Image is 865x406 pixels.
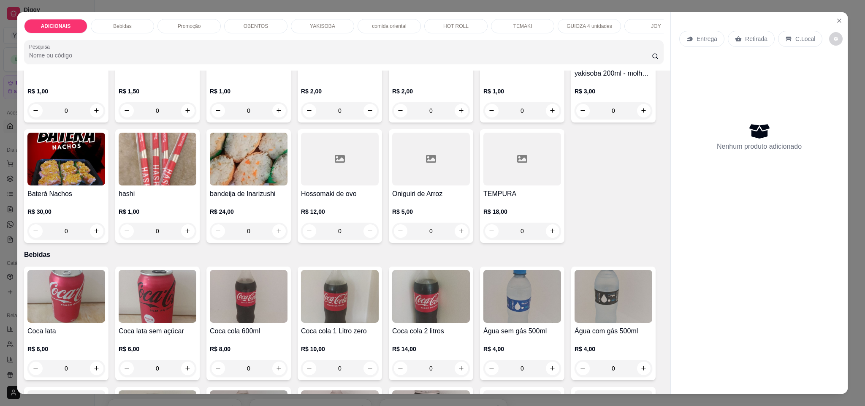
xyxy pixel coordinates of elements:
p: GUIOZA 4 unidades [567,23,612,30]
button: increase-product-quantity [546,362,559,375]
button: decrease-product-quantity [212,224,225,238]
img: product-image [119,133,196,185]
button: decrease-product-quantity [394,362,407,375]
h4: hashi [119,189,196,199]
button: increase-product-quantity [546,224,559,238]
p: Entrega [697,35,717,43]
p: Bebidas [113,23,131,30]
button: Close [832,14,846,27]
img: product-image [210,270,287,323]
p: R$ 14,00 [392,345,470,353]
h4: TEMPURA [483,189,561,199]
p: R$ 30,00 [27,207,105,216]
button: increase-product-quantity [90,362,103,375]
button: decrease-product-quantity [303,224,316,238]
p: R$ 2,00 [301,87,379,95]
p: R$ 4,00 [575,345,652,353]
button: increase-product-quantity [181,104,195,117]
button: increase-product-quantity [181,224,195,238]
button: increase-product-quantity [637,104,651,117]
p: R$ 1,00 [119,207,196,216]
p: Retirada [745,35,767,43]
h4: Coca lata sem açúcar [119,326,196,336]
p: R$ 8,00 [210,345,287,353]
button: increase-product-quantity [272,362,286,375]
img: product-image [210,133,287,185]
h4: Água com gás 500ml [575,326,652,336]
p: R$ 1,00 [483,87,561,95]
button: increase-product-quantity [546,104,559,117]
button: increase-product-quantity [272,224,286,238]
button: decrease-product-quantity [394,224,407,238]
p: R$ 1,00 [27,87,105,95]
h4: Oniguiri de Arroz [392,189,470,199]
button: decrease-product-quantity [303,104,316,117]
p: R$ 2,00 [392,87,470,95]
img: product-image [119,270,196,323]
p: ADICIONAIS [41,23,71,30]
button: decrease-product-quantity [576,362,590,375]
p: TEMAKI [513,23,532,30]
p: R$ 5,00 [392,207,470,216]
p: R$ 12,00 [301,207,379,216]
button: decrease-product-quantity [29,362,43,375]
h4: bandeija de Inarizushi [210,189,287,199]
button: decrease-product-quantity [829,32,843,46]
button: decrease-product-quantity [485,224,499,238]
p: R$ 1,50 [119,87,196,95]
button: decrease-product-quantity [485,362,499,375]
p: comida oriental [372,23,406,30]
img: product-image [392,270,470,323]
button: increase-product-quantity [363,362,377,375]
img: product-image [483,270,561,323]
p: Promoção [178,23,201,30]
button: decrease-product-quantity [212,362,225,375]
button: increase-product-quantity [272,104,286,117]
button: decrease-product-quantity [120,104,134,117]
p: R$ 10,00 [301,345,379,353]
button: decrease-product-quantity [303,362,316,375]
h4: Coca cola 1 Litro zero [301,326,379,336]
p: R$ 18,00 [483,207,561,216]
img: product-image [27,133,105,185]
h4: Coca cola 2 litros [392,326,470,336]
p: OBENTOS [244,23,268,30]
p: R$ 6,00 [119,345,196,353]
button: decrease-product-quantity [212,104,225,117]
button: increase-product-quantity [455,104,468,117]
p: R$ 4,00 [483,345,561,353]
button: increase-product-quantity [90,104,103,117]
img: product-image [301,270,379,323]
button: increase-product-quantity [363,104,377,117]
button: increase-product-quantity [455,362,468,375]
p: R$ 6,00 [27,345,105,353]
h4: Hossomaki de ovo [301,189,379,199]
button: increase-product-quantity [181,362,195,375]
button: decrease-product-quantity [120,362,134,375]
p: R$ 24,00 [210,207,287,216]
button: decrease-product-quantity [485,104,499,117]
button: decrease-product-quantity [576,104,590,117]
p: R$ 1,00 [210,87,287,95]
h4: Baterá Nachos [27,189,105,199]
button: increase-product-quantity [455,224,468,238]
button: increase-product-quantity [637,362,651,375]
button: increase-product-quantity [363,224,377,238]
h4: Coca lata [27,326,105,336]
img: product-image [27,270,105,323]
p: YAKISOBA [310,23,335,30]
button: decrease-product-quantity [29,224,43,238]
button: decrease-product-quantity [29,104,43,117]
button: decrease-product-quantity [120,224,134,238]
label: Pesquisa [29,43,53,50]
h4: Coca cola 600ml [210,326,287,336]
p: JOY [651,23,661,30]
p: HOT ROLL [443,23,469,30]
p: Bebidas [24,250,664,260]
button: increase-product-quantity [90,224,103,238]
h4: Água sem gás 500ml [483,326,561,336]
p: Nenhum produto adicionado [717,142,802,152]
button: decrease-product-quantity [394,104,407,117]
p: C.Local [795,35,815,43]
p: R$ 3,00 [575,87,652,95]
